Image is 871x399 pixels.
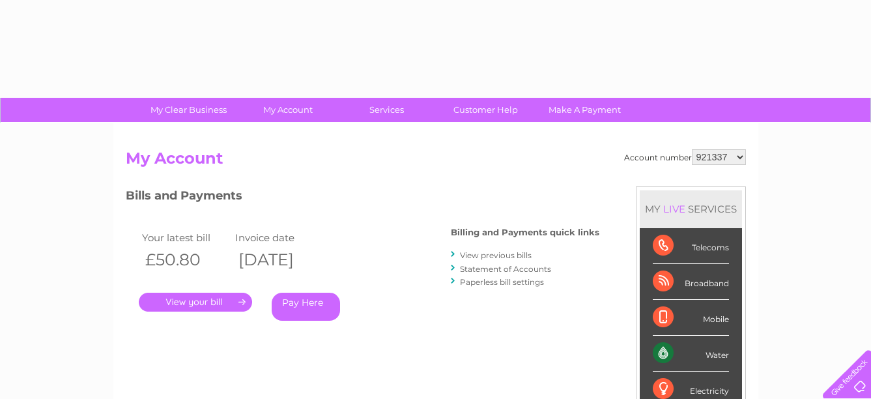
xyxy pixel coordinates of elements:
a: . [139,293,252,312]
h2: My Account [126,149,746,174]
a: My Account [234,98,341,122]
div: Account number [624,149,746,165]
a: Make A Payment [531,98,638,122]
a: View previous bills [460,250,532,260]
div: Water [653,336,729,372]
h4: Billing and Payments quick links [451,228,599,237]
a: Pay Here [272,293,340,321]
div: LIVE [661,203,688,215]
th: [DATE] [232,246,326,273]
td: Your latest bill [139,229,233,246]
a: Customer Help [432,98,539,122]
a: Services [333,98,440,122]
th: £50.80 [139,246,233,273]
a: My Clear Business [135,98,242,122]
div: Mobile [653,300,729,336]
div: Telecoms [653,228,729,264]
a: Paperless bill settings [460,277,544,287]
h3: Bills and Payments [126,186,599,209]
a: Statement of Accounts [460,264,551,274]
div: Broadband [653,264,729,300]
td: Invoice date [232,229,326,246]
div: MY SERVICES [640,190,742,228]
